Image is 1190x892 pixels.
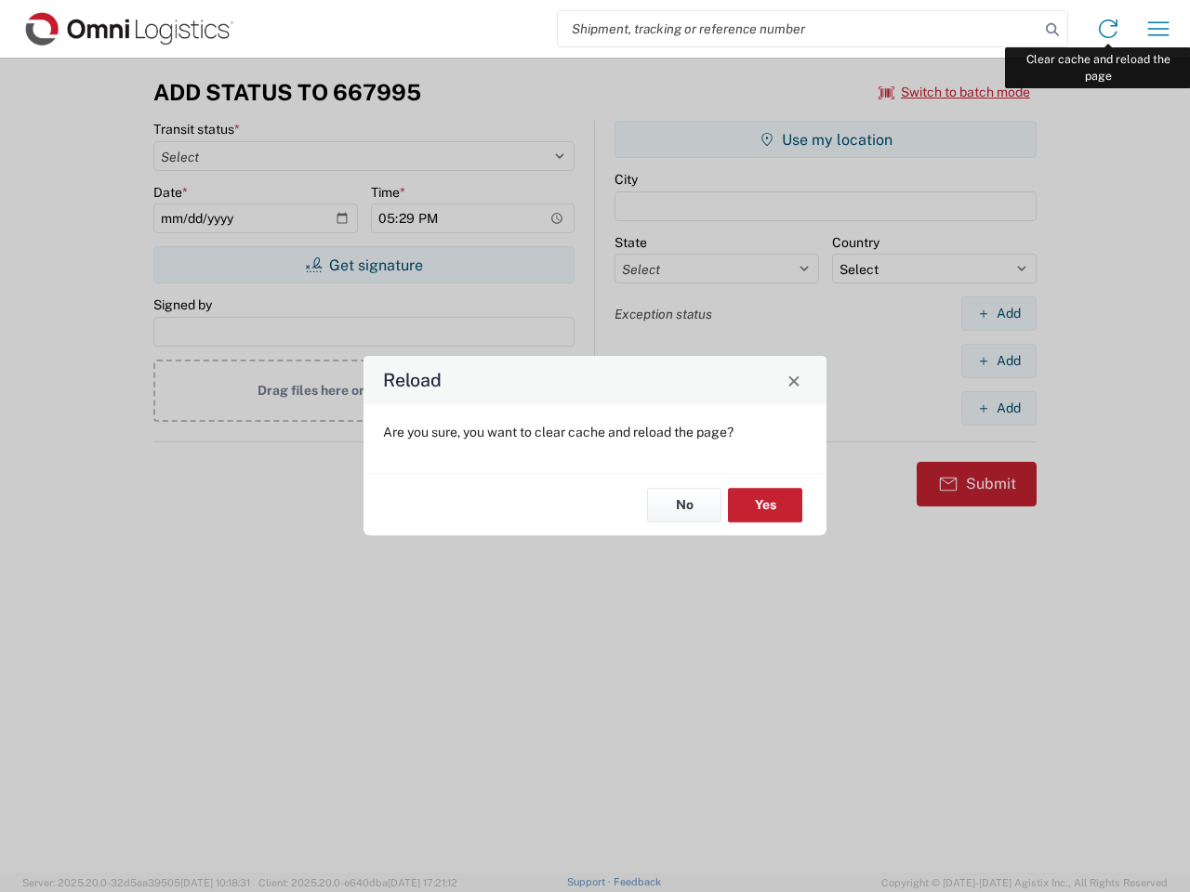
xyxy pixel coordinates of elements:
button: Close [781,367,807,393]
p: Are you sure, you want to clear cache and reload the page? [383,424,807,440]
button: No [647,488,721,522]
h4: Reload [383,367,442,394]
input: Shipment, tracking or reference number [558,11,1039,46]
button: Yes [728,488,802,522]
